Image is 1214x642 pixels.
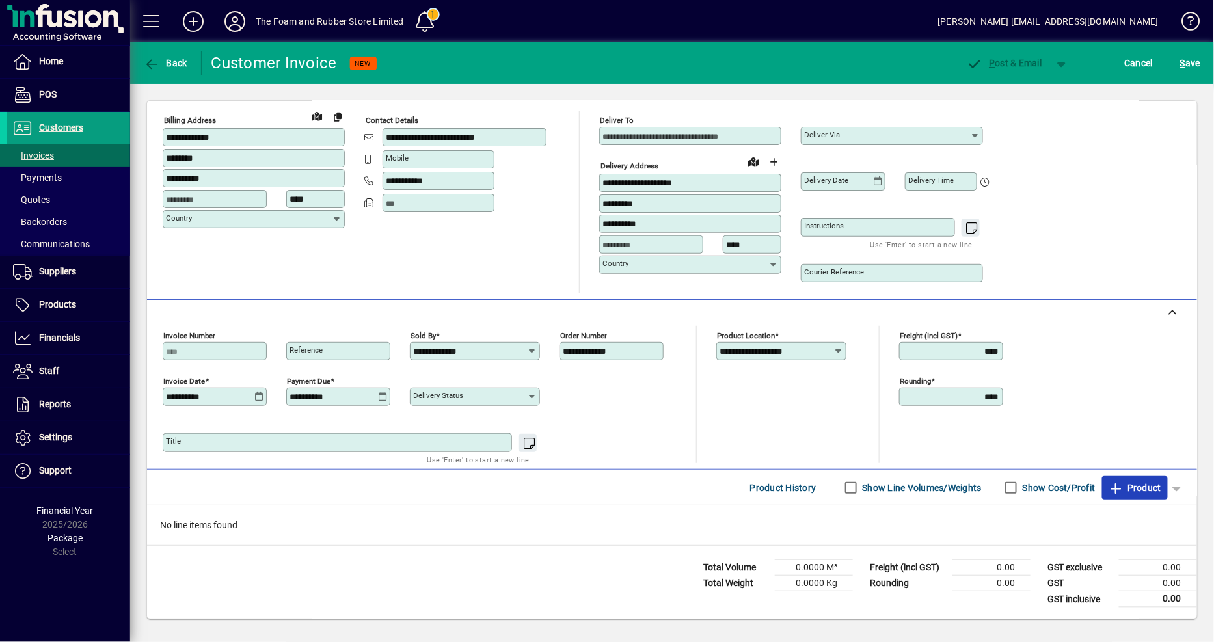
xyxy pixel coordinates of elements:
td: Freight (incl GST) [863,560,952,576]
mat-hint: Use 'Enter' to start a new line [870,237,973,252]
mat-label: Invoice date [163,377,205,386]
span: Cancel [1125,53,1153,74]
span: Staff [39,366,59,376]
a: Invoices [7,144,130,167]
a: View on map [743,151,764,172]
a: Products [7,289,130,321]
span: Invoices [13,150,54,161]
button: Profile [214,10,256,33]
label: Show Cost/Profit [1020,481,1096,494]
mat-label: Mobile [386,154,409,163]
mat-label: Rounding [900,377,931,386]
mat-label: Instructions [804,221,844,230]
div: Customer Invoice [211,53,337,74]
mat-label: Delivery time [908,176,954,185]
span: Home [39,56,63,66]
a: Financials [7,322,130,354]
span: Suppliers [39,266,76,276]
label: Show Line Volumes/Weights [860,481,982,494]
mat-label: Reference [290,345,323,354]
a: Suppliers [7,256,130,288]
span: ost & Email [967,58,1042,68]
app-page-header-button: Back [130,51,202,75]
td: Rounding [863,576,952,591]
a: Home [7,46,130,78]
a: Support [7,455,130,487]
button: Save [1177,51,1204,75]
span: Communications [13,239,90,249]
td: 0.00 [952,576,1031,591]
button: Product History [745,476,822,500]
mat-hint: Use 'Enter' to start a new line [427,452,530,467]
button: Cancel [1122,51,1157,75]
mat-label: Order number [560,331,607,340]
td: Total Weight [697,576,775,591]
span: Package [47,533,83,543]
button: Back [141,51,191,75]
mat-label: Product location [717,331,775,340]
td: GST [1041,576,1119,591]
a: Payments [7,167,130,189]
mat-label: Courier Reference [804,267,864,276]
span: P [990,58,995,68]
div: [PERSON_NAME] [EMAIL_ADDRESS][DOMAIN_NAME] [938,11,1159,32]
button: Choose address [764,152,785,172]
a: Quotes [7,189,130,211]
a: Reports [7,388,130,421]
a: Settings [7,421,130,454]
mat-label: Title [166,436,181,446]
mat-label: Freight (incl GST) [900,331,958,340]
span: Products [39,299,76,310]
span: S [1180,58,1185,68]
span: NEW [355,59,371,68]
button: Product [1102,476,1168,500]
mat-label: Payment due [287,377,330,386]
td: 0.0000 M³ [775,560,853,576]
td: 0.0000 Kg [775,576,853,591]
span: Payments [13,172,62,183]
button: Post & Email [960,51,1049,75]
span: Product [1109,477,1161,498]
span: Back [144,58,187,68]
mat-label: Deliver via [804,130,840,139]
mat-label: Sold by [411,331,436,340]
span: Financials [39,332,80,343]
a: Communications [7,233,130,255]
span: Backorders [13,217,67,227]
span: POS [39,89,57,100]
td: 0.00 [1119,560,1197,576]
span: Product History [750,477,816,498]
td: GST exclusive [1041,560,1119,576]
span: ave [1180,53,1200,74]
a: Staff [7,355,130,388]
td: GST inclusive [1041,591,1119,608]
a: Backorders [7,211,130,233]
span: Financial Year [37,505,94,516]
span: Quotes [13,194,50,205]
mat-label: Delivery status [413,391,463,400]
td: Total Volume [697,560,775,576]
a: POS [7,79,130,111]
a: Knowledge Base [1172,3,1198,45]
button: Add [172,10,214,33]
mat-label: Country [602,259,628,268]
mat-label: Country [166,213,192,222]
button: Copy to Delivery address [327,106,348,127]
div: The Foam and Rubber Store Limited [256,11,404,32]
span: Settings [39,432,72,442]
span: Customers [39,122,83,133]
mat-label: Deliver To [600,116,634,125]
td: 0.00 [1119,576,1197,591]
a: View on map [306,105,327,126]
mat-label: Delivery date [804,176,848,185]
mat-label: Invoice number [163,331,215,340]
td: 0.00 [952,560,1031,576]
div: No line items found [147,505,1197,545]
td: 0.00 [1119,591,1197,608]
span: Reports [39,399,71,409]
span: Support [39,465,72,475]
